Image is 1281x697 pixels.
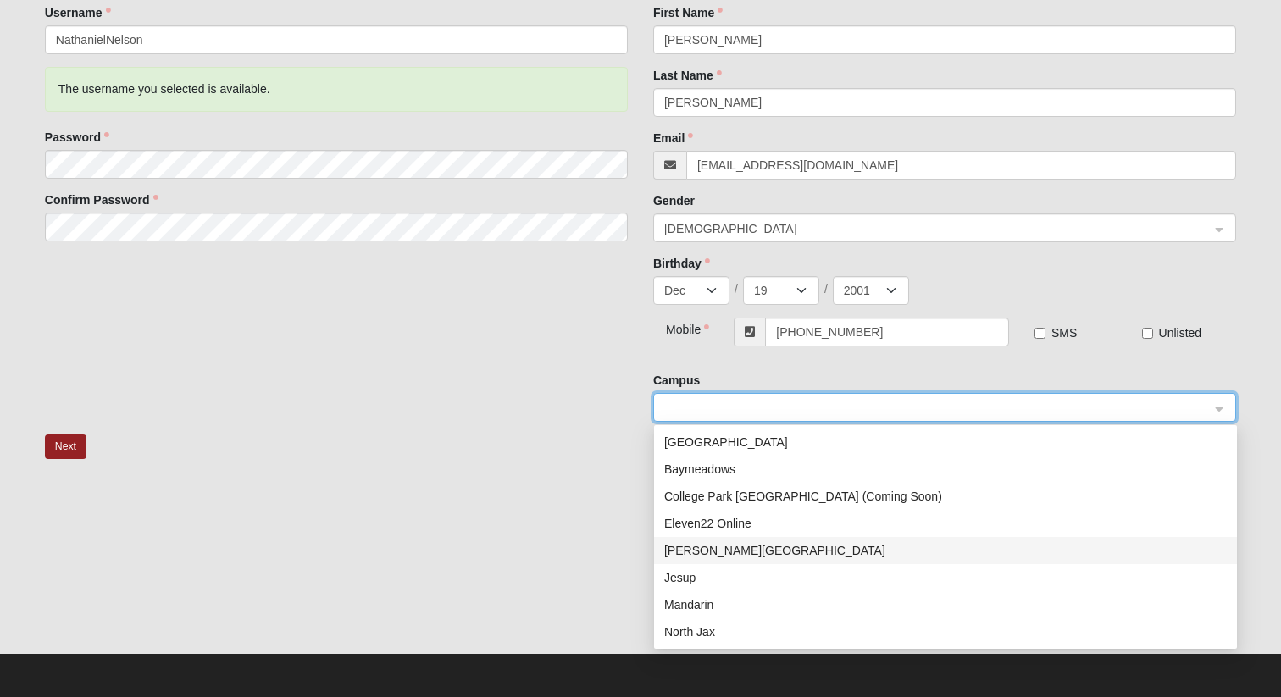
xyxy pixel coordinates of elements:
[664,460,1227,478] div: Baymeadows
[654,510,1237,537] div: Eleven22 Online
[664,595,1227,614] div: Mandarin
[45,67,628,112] div: The username you selected is available.
[45,191,158,208] label: Confirm Password
[653,372,700,389] label: Campus
[45,129,109,146] label: Password
[653,4,723,21] label: First Name
[1142,328,1153,339] input: Unlisted
[653,318,701,338] div: Mobile
[45,434,86,459] button: Next
[664,219,1210,238] span: Male
[735,280,738,297] span: /
[653,130,693,147] label: Email
[654,591,1237,618] div: Mandarin
[664,433,1227,451] div: [GEOGRAPHIC_DATA]
[664,541,1227,560] div: [PERSON_NAME][GEOGRAPHIC_DATA]
[1159,326,1202,340] span: Unlisted
[45,4,111,21] label: Username
[664,568,1227,587] div: Jesup
[653,67,722,84] label: Last Name
[653,192,695,209] label: Gender
[664,487,1227,506] div: College Park [GEOGRAPHIC_DATA] (Coming Soon)
[654,564,1237,591] div: Jesup
[654,618,1237,645] div: North Jax
[654,483,1237,510] div: College Park Orlando (Coming Soon)
[654,537,1237,564] div: Fleming Island
[654,456,1237,483] div: Baymeadows
[654,429,1237,456] div: Arlington
[1051,326,1077,340] span: SMS
[664,514,1227,533] div: Eleven22 Online
[653,255,710,272] label: Birthday
[664,622,1227,641] div: North Jax
[824,280,828,297] span: /
[1034,328,1045,339] input: SMS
